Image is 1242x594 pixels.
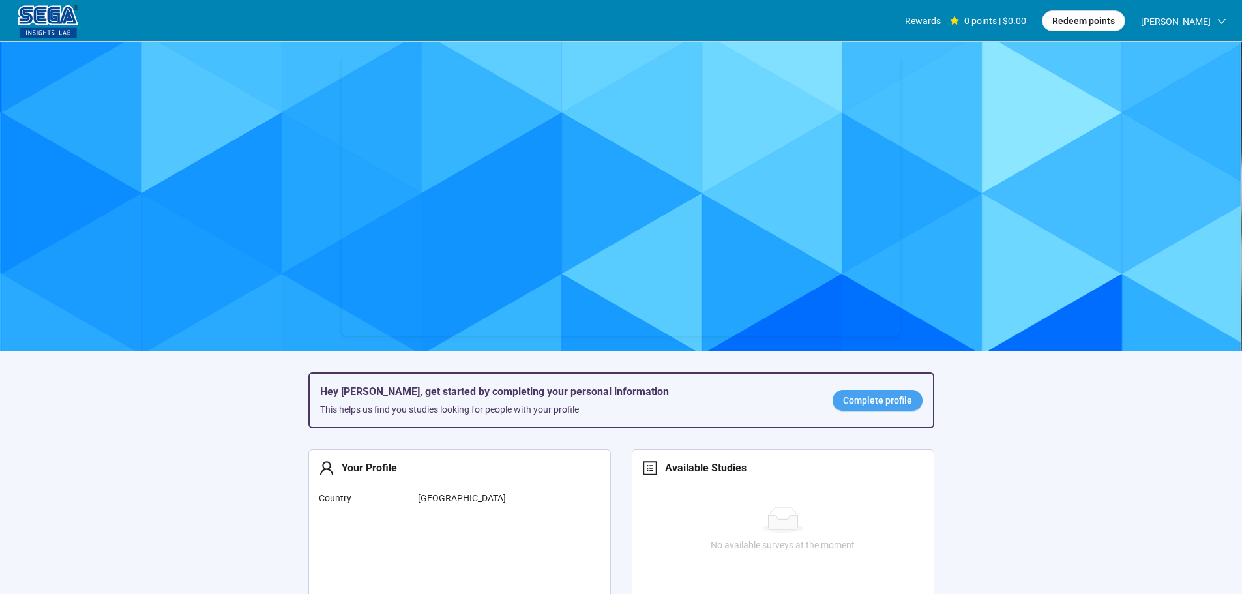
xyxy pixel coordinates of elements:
[1052,14,1115,28] span: Redeem points
[319,491,408,505] span: Country
[833,390,923,411] a: Complete profile
[319,460,334,476] span: user
[334,460,397,476] div: Your Profile
[1141,1,1211,42] span: [PERSON_NAME]
[843,393,912,408] span: Complete profile
[320,402,812,417] div: This helps us find you studies looking for people with your profile
[1217,17,1226,26] span: down
[638,538,928,552] div: No available surveys at the moment
[950,16,959,25] span: star
[658,460,747,476] div: Available Studies
[320,384,812,400] h5: Hey [PERSON_NAME], get started by completing your personal information
[642,460,658,476] span: profile
[418,491,548,505] span: [GEOGRAPHIC_DATA]
[1042,10,1125,31] button: Redeem points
